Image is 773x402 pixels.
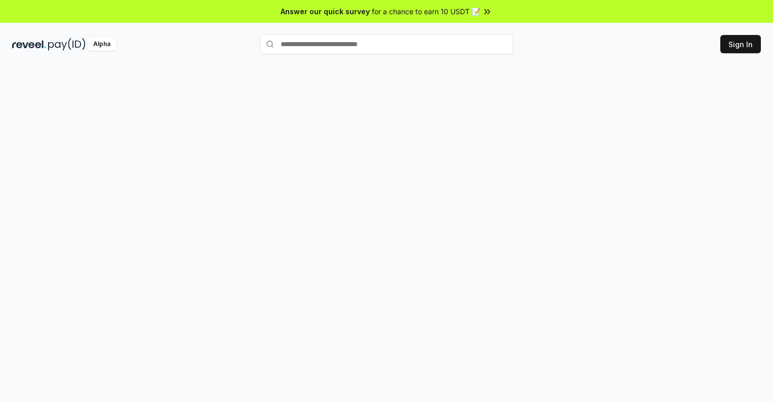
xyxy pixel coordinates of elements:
[372,6,480,17] span: for a chance to earn 10 USDT 📝
[88,38,116,51] div: Alpha
[48,38,86,51] img: pay_id
[12,38,46,51] img: reveel_dark
[281,6,370,17] span: Answer our quick survey
[720,35,761,53] button: Sign In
